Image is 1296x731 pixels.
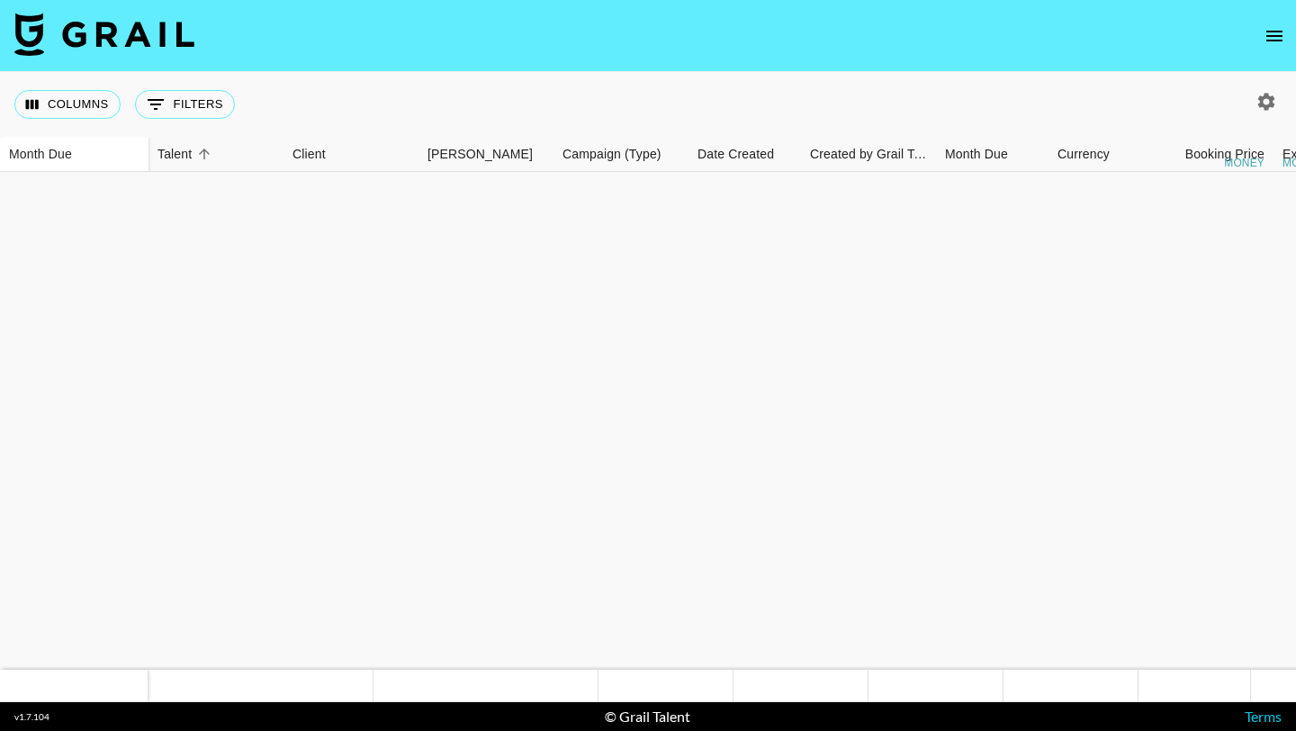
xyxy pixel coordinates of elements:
[192,141,217,167] button: Sort
[14,90,121,119] button: Select columns
[427,137,533,172] div: [PERSON_NAME]
[1048,137,1138,172] div: Currency
[9,137,72,172] div: Month Due
[945,137,1008,172] div: Month Due
[292,137,326,172] div: Client
[418,137,553,172] div: Booker
[936,137,1048,172] div: Month Due
[801,137,936,172] div: Created by Grail Team
[605,708,690,726] div: © Grail Talent
[148,137,283,172] div: Talent
[810,137,932,172] div: Created by Grail Team
[14,13,194,56] img: Grail Talent
[283,137,418,172] div: Client
[1256,18,1292,54] button: open drawer
[697,137,774,172] div: Date Created
[1057,137,1110,172] div: Currency
[553,137,688,172] div: Campaign (Type)
[1185,137,1264,172] div: Booking Price
[688,137,801,172] div: Date Created
[157,137,192,172] div: Talent
[562,137,661,172] div: Campaign (Type)
[1245,708,1282,725] a: Terms
[1224,158,1264,168] div: money
[135,90,235,119] button: Show filters
[14,711,49,723] div: v 1.7.104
